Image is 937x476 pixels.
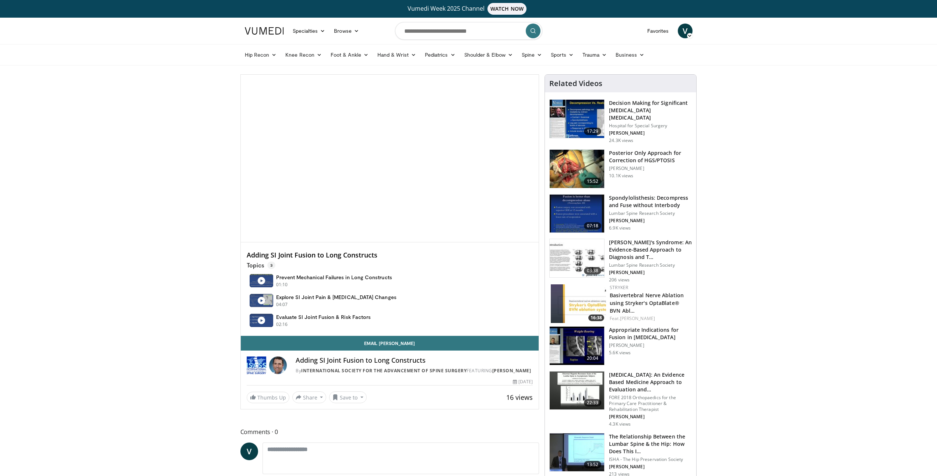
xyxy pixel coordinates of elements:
[584,128,602,135] span: 17:29
[296,356,533,365] h4: Adding SI Joint Fusion to Long Constructs
[609,457,692,462] p: ISHA - The Hip Preservation Society
[326,47,373,62] a: Foot & Ankle
[609,130,692,136] p: [PERSON_NAME]
[550,372,604,410] img: 870704a3-4a34-4cc3-9157-1e7183cc7366.150x105_q85_crop-smart_upscale.jpg
[276,294,397,301] h4: Explore SI Joint Pain & [MEDICAL_DATA] Changes
[609,239,692,261] h3: [PERSON_NAME]'s Syndrome: An Evidence-Based Approach to Diagnosis and T…
[609,342,692,348] p: [PERSON_NAME]
[267,262,275,269] span: 3
[609,166,692,171] p: [PERSON_NAME]
[550,195,604,233] img: 97801bed-5de1-4037-bed6-2d7170b090cf.150x105_q85_crop-smart_upscale.jpg
[609,210,692,216] p: Lumbar Spine Research Society
[517,47,546,62] a: Spine
[609,277,630,283] p: 206 views
[241,75,539,242] video-js: Video Player
[643,24,673,38] a: Favorites
[609,225,631,231] p: 6.9K views
[492,367,531,374] a: [PERSON_NAME]
[609,350,631,356] p: 5.6K views
[301,367,466,374] a: International Society for the Advancement of Spine Surgery
[240,47,281,62] a: Hip Recon
[609,414,692,420] p: [PERSON_NAME]
[281,47,326,62] a: Knee Recon
[247,251,533,259] h4: Adding SI Joint Fusion to Long Constructs
[549,326,692,365] a: 20:04 Appropriate Indications for Fusion in [MEDICAL_DATA] [PERSON_NAME] 5.6K views
[296,367,533,374] div: By FEATURING
[247,356,267,374] img: International Society for the Advancement of Spine Surgery
[549,239,692,283] a: 03:38 [PERSON_NAME]'s Syndrome: An Evidence-Based Approach to Diagnosis and T… Lumbar Spine Resea...
[609,218,692,224] p: [PERSON_NAME]
[584,399,602,406] span: 22:33
[584,222,602,230] span: 07:18
[584,355,602,362] span: 20:04
[609,270,692,276] p: [PERSON_NAME]
[610,292,684,314] a: Basivertebral Nerve Ablation using Stryker's OptaBlate® BVN Abl…
[246,3,691,15] a: Vumedi Week 2025 ChannelWATCH NOW
[609,173,633,179] p: 10.1K views
[276,274,392,281] h4: Prevent Mechanical Failures in Long Constructs
[609,326,692,341] h3: Appropriate Indications for Fusion in [MEDICAL_DATA]
[395,22,542,40] input: Search topics, interventions
[549,149,692,188] a: 15:52 Posterior Only Approach for Correction of HGS/PTOSIS [PERSON_NAME] 10.1K views
[609,464,692,470] p: [PERSON_NAME]
[550,327,604,365] img: 2010c86e-9a46-40d3-afe5-cd359ad9370a.150x105_q85_crop-smart_upscale.jpg
[240,427,539,437] span: Comments 0
[550,433,604,472] img: 725fb359-3b5c-4ee3-9d81-26ee7e513d9e.150x105_q85_crop-smart_upscale.jpg
[549,99,692,143] a: 17:29 Decision Making for Significant [MEDICAL_DATA] [MEDICAL_DATA] Hospital for Special Surgery ...
[620,315,655,322] a: [PERSON_NAME]
[513,379,533,385] div: [DATE]
[588,315,604,321] span: 16:38
[609,433,692,455] h3: The Relationship Between the Lumbar Spine & the Hip: How Does This I…
[609,99,692,121] h3: Decision Making for Significant [MEDICAL_DATA] [MEDICAL_DATA]
[609,395,692,412] p: FORE 2018 Orthopaedics for the Primary Care Practitioner & Rehabilitation Therapist
[247,262,275,269] p: Topics
[549,371,692,427] a: 22:33 [MEDICAL_DATA]: An Evidence Based Medicine Approach to Evaluation and… FORE 2018 Orthopaedi...
[609,371,692,393] h3: [MEDICAL_DATA]: An Evidence Based Medicine Approach to Evaluation and…
[610,284,628,291] a: Stryker
[578,47,612,62] a: Trauma
[420,47,460,62] a: Pediatrics
[609,262,692,268] p: Lumbar Spine Research Society
[288,24,330,38] a: Specialties
[276,321,288,328] p: 02:16
[609,194,692,209] h3: Spondylolisthesis: Decompress and Fuse without Interbody
[609,421,631,427] p: 4.3K views
[609,123,692,129] p: Hospital for Special Surgery
[584,267,602,274] span: 03:38
[551,284,606,323] a: 16:38
[609,149,692,164] h3: Posterior Only Approach for Correction of HGS/PTOSIS
[549,194,692,233] a: 07:18 Spondylolisthesis: Decompress and Fuse without Interbody Lumbar Spine Research Society [PER...
[241,336,539,351] a: Email [PERSON_NAME]
[609,138,633,143] p: 24.3K views
[276,314,371,320] h4: Evaluate SI Joint Fusion & Risk Factors
[678,24,693,38] a: V
[247,392,289,403] a: Thumbs Up
[245,27,284,35] img: VuMedi Logo
[269,356,287,374] img: Avatar
[330,24,363,38] a: Browse
[550,100,604,138] img: 316497_0000_1.png.150x105_q85_crop-smart_upscale.jpg
[584,461,602,468] span: 13:52
[460,47,517,62] a: Shoulder & Elbow
[550,239,604,277] img: 5244051d-1ec2-4090-8166-32c3f4d9108f.150x105_q85_crop-smart_upscale.jpg
[292,391,327,403] button: Share
[276,301,288,308] p: 04:07
[487,3,526,15] span: WATCH NOW
[276,281,288,288] p: 01:10
[611,47,649,62] a: Business
[240,443,258,460] a: V
[549,79,602,88] h4: Related Videos
[329,391,367,403] button: Save to
[373,47,420,62] a: Hand & Wrist
[610,315,690,322] div: Feat.
[506,393,533,402] span: 16 views
[550,150,604,188] img: AMFAUBLRvnRX8J4n4xMDoxOjByO_JhYE.150x105_q85_crop-smart_upscale.jpg
[551,284,606,323] img: efc84703-49da-46b6-9c7b-376f5723817c.150x105_q85_crop-smart_upscale.jpg
[584,178,602,185] span: 15:52
[546,47,578,62] a: Sports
